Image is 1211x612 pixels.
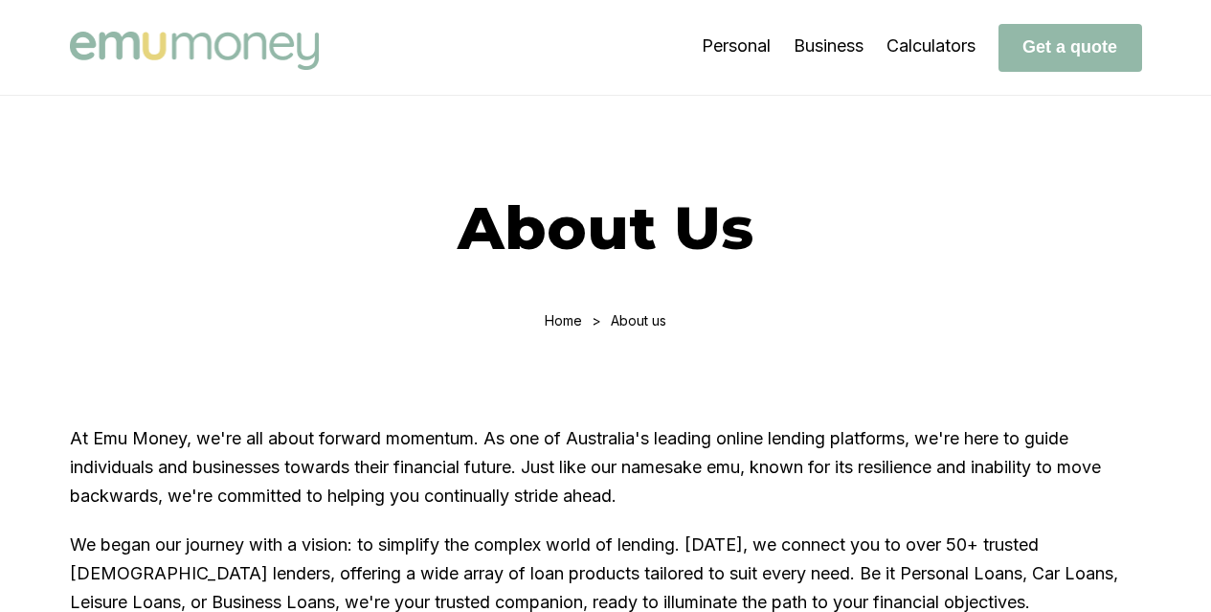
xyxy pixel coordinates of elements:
div: About us [611,312,666,329]
p: At Emu Money, we're all about forward momentum. As one of Australia's leading online lending plat... [70,424,1142,510]
button: Get a quote [998,24,1142,72]
a: Get a quote [998,36,1142,57]
h1: About Us [70,192,1142,264]
a: Home [545,312,582,329]
img: Emu Money logo [70,32,319,70]
div: > [592,312,601,329]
